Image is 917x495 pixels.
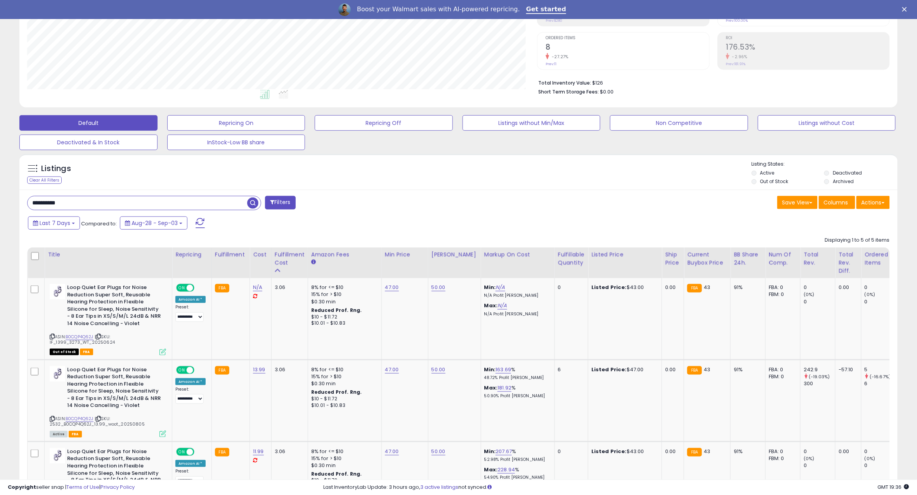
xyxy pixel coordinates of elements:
div: Cost [253,251,268,259]
label: Archived [833,178,854,185]
span: 43 [704,448,711,455]
div: Ship Price [665,251,681,267]
button: Listings without Min/Max [463,115,601,131]
div: 15% for > $10 [311,455,376,462]
div: 8% for <= $10 [311,366,376,373]
span: Columns [824,199,848,206]
small: (-19.03%) [809,374,830,380]
div: 0.00 [665,448,678,455]
div: 0 [804,284,835,291]
button: Listings without Cost [758,115,896,131]
div: 0.00 [665,366,678,373]
div: % [484,466,549,481]
span: OFF [193,285,206,291]
label: Out of Stock [760,178,789,185]
b: Listed Price: [591,284,627,291]
a: 207.67 [496,448,512,455]
a: 3 active listings [420,483,458,491]
div: $43.00 [591,284,656,291]
span: 2025-09-11 19:36 GMT [878,483,909,491]
small: (0%) [865,291,875,298]
div: Repricing [175,251,208,259]
b: Max: [484,384,498,391]
b: Loop Quiet Ear Plugs for Noise Reduction Super Soft, Reusable Hearing Protection in Flexible Sili... [67,284,161,329]
div: 91% [734,448,759,455]
small: -27.27% [549,54,569,60]
div: 242.9 [804,366,835,373]
small: (0%) [865,455,875,462]
span: Aug-28 - Sep-03 [132,219,178,227]
a: 50.00 [432,366,445,374]
div: 8% for <= $10 [311,448,376,455]
button: Filters [265,196,295,209]
div: % [484,366,549,381]
button: Columns [819,196,855,209]
a: N/A [498,302,507,310]
h2: 8 [546,43,709,53]
span: 43 [704,284,711,291]
a: 11.99 [253,448,264,455]
div: Ordered Items [865,251,893,267]
div: $10.01 - $10.83 [311,320,376,327]
b: Listed Price: [591,448,627,455]
div: Last InventoryLab Update: 3 hours ago, not synced. [323,484,909,491]
span: ON [177,285,187,291]
div: Num of Comp. [769,251,797,267]
b: Loop Quiet Ear Plugs for Noise Reduction Super Soft, Reusable Hearing Protection in Flexible Sili... [67,448,161,493]
div: % [484,448,549,462]
div: 0 [558,284,582,291]
small: FBA [687,448,702,457]
div: 8% for <= $10 [311,284,376,291]
img: Profile image for Adrian [338,3,351,16]
div: 0 [865,448,896,455]
div: Min Price [385,251,425,259]
div: FBM: 0 [769,455,794,462]
div: 0.00 [665,284,678,291]
p: 52.98% Profit [PERSON_NAME] [484,457,549,462]
button: Aug-28 - Sep-03 [120,216,187,230]
div: Markup on Cost [484,251,551,259]
a: 163.69 [496,366,511,374]
a: 181.92 [498,384,511,392]
div: Fulfillable Quantity [558,251,585,267]
button: Last 7 Days [28,216,80,230]
span: OFF [193,448,206,455]
span: All listings that are currently out of stock and unavailable for purchase on Amazon [50,349,79,355]
label: Active [760,170,775,176]
div: Current Buybox Price [687,251,727,267]
th: The percentage added to the cost of goods (COGS) that forms the calculator for Min & Max prices. [481,247,555,278]
span: Ordered Items [546,36,709,40]
small: (0%) [804,291,815,298]
b: Max: [484,302,498,309]
span: FBA [69,431,82,438]
div: Amazon AI * [175,378,206,385]
div: $10 - $11.72 [311,314,376,320]
a: N/A [496,284,505,291]
button: Repricing Off [315,115,453,131]
div: Close [902,7,910,12]
div: Amazon AI * [175,460,206,467]
b: Min: [484,366,496,373]
img: 21oB+30fkTL._SL40_.jpg [50,448,65,464]
h2: 176.53% [726,43,889,53]
div: $10.01 - $10.83 [311,402,376,409]
span: 43 [704,366,711,373]
div: Listed Price [591,251,659,259]
div: Fulfillment Cost [275,251,305,267]
div: Boost your Walmart sales with AI-powered repricing. [357,5,520,13]
a: N/A [253,284,262,291]
a: 228.94 [498,466,515,474]
div: FBA: 0 [769,284,794,291]
div: 6 [558,366,582,373]
a: B0CQP4Q62J [66,415,94,422]
small: Prev: 181.91% [726,62,746,66]
span: | SKU: IF_1399_3273_WT_20250624 [50,334,115,345]
div: 91% [734,284,759,291]
span: FBA [80,349,93,355]
div: FBA: 0 [769,366,794,373]
div: -57.10 [839,366,855,373]
div: 0 [865,462,896,469]
small: FBA [215,448,229,457]
b: Min: [484,448,496,455]
div: Total Rev. [804,251,832,267]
